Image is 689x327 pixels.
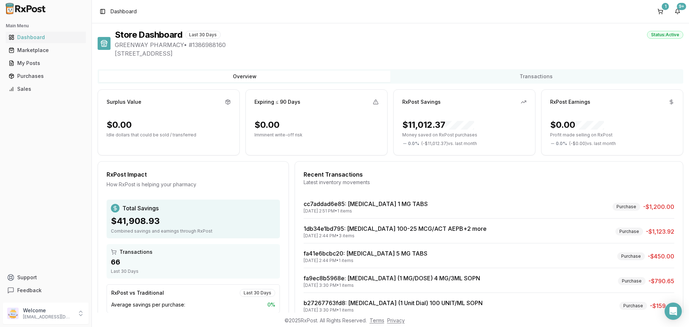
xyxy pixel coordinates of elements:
img: RxPost Logo [3,3,49,14]
a: cc7addad6e85: [MEDICAL_DATA] 1 MG TABS [304,200,428,207]
div: Marketplace [9,47,83,54]
div: My Posts [9,60,83,67]
div: 1 [662,3,669,10]
div: Last 30 Days [111,268,276,274]
span: -$1,123.92 [646,227,674,236]
a: Sales [6,83,86,95]
span: -$790.65 [648,277,674,285]
div: Purchase [618,277,646,285]
span: -$159.45 [650,302,674,310]
div: Dashboard [9,34,83,41]
button: Marketplace [3,45,89,56]
div: Last 30 Days [240,289,275,297]
a: b27267763fd8: [MEDICAL_DATA] (1 Unit Dial) 100 UNIT/ML SOPN [304,299,483,307]
button: 9+ [672,6,683,17]
span: Transactions [119,248,153,256]
span: -$1,200.00 [643,202,674,211]
h1: Store Dashboard [115,29,182,41]
div: $0.00 [107,119,132,131]
div: RxPost Impact [107,170,280,179]
span: GREENWAY PHARMACY • # 1386988160 [115,41,683,49]
span: ( - $0.00 ) vs. last month [569,141,616,146]
div: Recent Transactions [304,170,674,179]
h2: Main Menu [6,23,86,29]
a: Terms [370,317,384,323]
div: Purchase [619,302,647,310]
div: RxPost Earnings [550,98,590,106]
span: 0.0 % [408,141,419,146]
div: Latest inventory movements [304,179,674,186]
span: 0 % [267,301,275,308]
span: [STREET_ADDRESS] [115,49,683,58]
span: Total Savings [122,204,159,212]
div: 66 [111,257,276,267]
div: 9+ [677,3,686,10]
div: Purchase [613,203,640,211]
button: 1 [655,6,666,17]
button: Overview [99,71,390,82]
nav: breadcrumb [111,8,137,15]
span: Dashboard [111,8,137,15]
button: Transactions [390,71,682,82]
div: Surplus Value [107,98,141,106]
button: Feedback [3,284,89,297]
div: RxPost Savings [402,98,441,106]
p: [EMAIL_ADDRESS][DOMAIN_NAME] [23,314,73,320]
div: Purchase [617,252,645,260]
div: $0.00 [550,119,604,131]
button: Sales [3,83,89,95]
p: Imminent write-off risk [254,132,379,138]
span: ( - $11,012.37 ) vs. last month [421,141,477,146]
div: Status: Active [647,31,683,39]
p: Idle dollars that could be sold / transferred [107,132,231,138]
a: fa41e6bcbc20: [MEDICAL_DATA] 5 MG TABS [304,250,427,257]
span: -$450.00 [648,252,674,261]
button: Purchases [3,70,89,82]
a: Privacy [387,317,405,323]
div: Last 30 Days [185,31,221,39]
p: Money saved on RxPost purchases [402,132,526,138]
p: Welcome [23,307,73,314]
p: Profit made selling on RxPost [550,132,674,138]
div: [DATE] 3:30 PM • 1 items [304,307,483,313]
div: Combined savings and earnings through RxPost [111,228,276,234]
span: Average savings per purchase: [111,301,185,308]
div: Purchase [615,228,643,235]
img: User avatar [7,308,19,319]
a: Dashboard [6,31,86,44]
button: My Posts [3,57,89,69]
div: How RxPost is helping your pharmacy [107,181,280,188]
div: [DATE] 3:30 PM • 1 items [304,282,480,288]
div: Open Intercom Messenger [665,303,682,320]
div: [DATE] 2:44 PM • 1 items [304,258,427,263]
span: 0.0 % [556,141,567,146]
a: My Posts [6,57,86,70]
div: $11,012.37 [402,119,474,131]
div: Expiring ≤ 90 Days [254,98,300,106]
div: [DATE] 2:51 PM • 1 items [304,208,428,214]
div: Sales [9,85,83,93]
div: $41,908.93 [111,215,276,227]
div: $0.00 [254,119,280,131]
a: fa9ec8b5968e: [MEDICAL_DATA] (1 MG/DOSE) 4 MG/3ML SOPN [304,275,480,282]
div: Purchases [9,73,83,80]
a: Purchases [6,70,86,83]
a: 1db34e1bd795: [MEDICAL_DATA] 100-25 MCG/ACT AEPB+2 more [304,225,487,232]
div: [DATE] 2:44 PM • 3 items [304,233,487,239]
div: RxPost vs Traditional [111,289,164,296]
span: Feedback [17,287,42,294]
button: Dashboard [3,32,89,43]
button: Support [3,271,89,284]
a: Marketplace [6,44,86,57]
